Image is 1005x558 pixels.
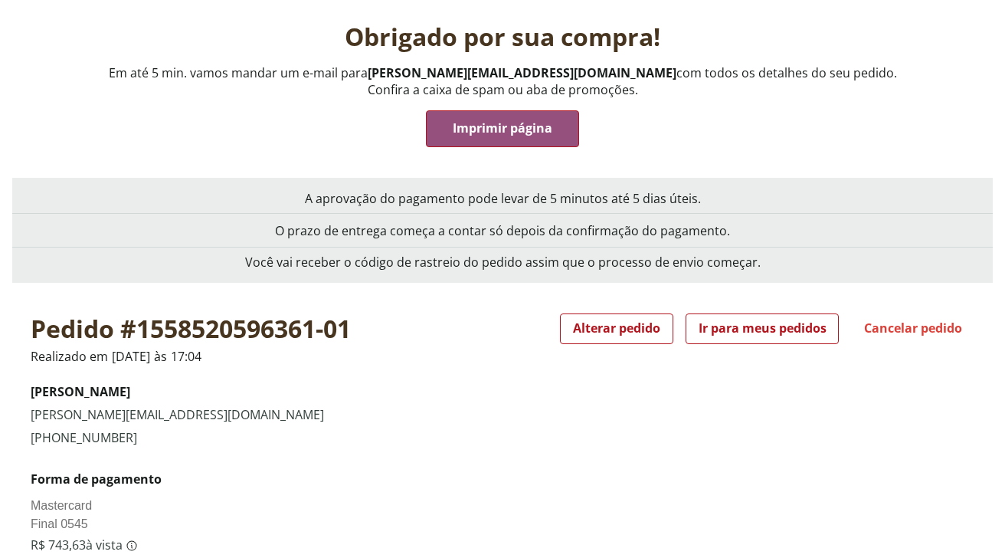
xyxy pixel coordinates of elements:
time: [DATE] [112,348,150,365]
p: R$ 743,63 [31,537,123,553]
li: [PERSON_NAME][EMAIL_ADDRESS][DOMAIN_NAME] [31,406,324,423]
div: Linha de sessão [560,313,974,344]
div: Ir para meus pedidos [686,314,838,343]
li: O prazo de entrega começa a contar só depois da confirmação do pagamento. [12,214,993,248]
h3: Pedido #1558520596361-01 [31,313,351,344]
div: Linha de sessão [31,110,974,147]
li: A aprovação do pagamento pode levar de 5 minutos até 5 dias úteis. [12,178,993,214]
li: Você vai receber o código de rastreio do pedido assim que o processo de envio começar. [12,248,993,283]
li: [PERSON_NAME] [31,383,130,400]
div: Cancelar pedido [852,314,974,343]
time: 17:04 [171,348,201,365]
div: Alterar pedido [561,314,673,343]
button: Imprimir página [426,110,579,147]
p: Mastercard [31,500,162,512]
li: [PHONE_NUMBER] [31,429,137,446]
span: à vista [86,537,123,553]
a: Alterar pedido [560,321,673,334]
h4: Obrigado por sua compra! [31,21,974,52]
a: Cancelar pedido [851,321,974,334]
p: Cartão de crédito [31,471,162,487]
p: Em até 5 min. vamos mandar um e-mail para com todos os detalhes do seu pedido. Confira a caixa de... [31,64,974,98]
strong: [PERSON_NAME][EMAIL_ADDRESS][DOMAIN_NAME] [368,64,676,81]
p: Final 0545 [31,518,162,530]
a: Ir para meus pedidos [686,321,839,334]
div: Imprimir página [453,117,552,140]
div: Linha de sessão [31,313,974,365]
small: Realizado em às [31,348,351,365]
button: Cancelar pedido [851,313,974,344]
button: Alterar pedido [560,313,673,344]
button: Ir para meus pedidos [686,313,839,344]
